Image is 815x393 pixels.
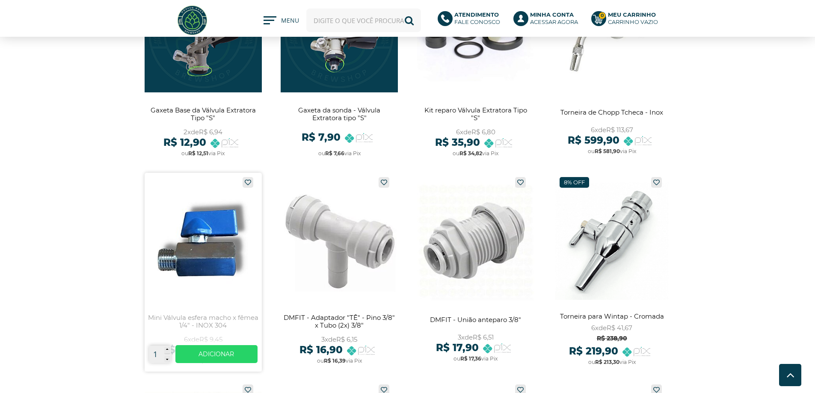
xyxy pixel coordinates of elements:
[530,11,574,18] b: Minha Conta
[608,11,656,18] b: Meu Carrinho
[281,16,298,29] span: MENU
[454,11,500,26] p: Fale conosco
[454,11,499,18] b: Atendimento
[417,173,534,372] a: DMFIT - União anteparo 3/8"
[513,11,583,30] a: Minha ContaAcessar agora
[599,12,606,19] strong: 0
[530,11,578,26] p: Acessar agora
[176,4,208,36] img: Hopfen Haus BrewShop
[608,18,658,26] div: Carrinho Vazio
[306,9,421,32] input: Digite o que você procura
[281,173,398,372] a: DMFIT - Adaptador "TÊ" - Pino 3/8" x Tubo (2x) 3/8"
[553,173,670,372] a: Torneira para Wintap - Cromada
[175,345,258,363] a: Ver mais
[438,11,505,30] a: AtendimentoFale conosco
[397,9,421,32] button: Buscar
[264,16,298,25] button: MENU
[145,173,262,372] a: Mini Válvula esfera macho x fêmea 1/4" - INOX 304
